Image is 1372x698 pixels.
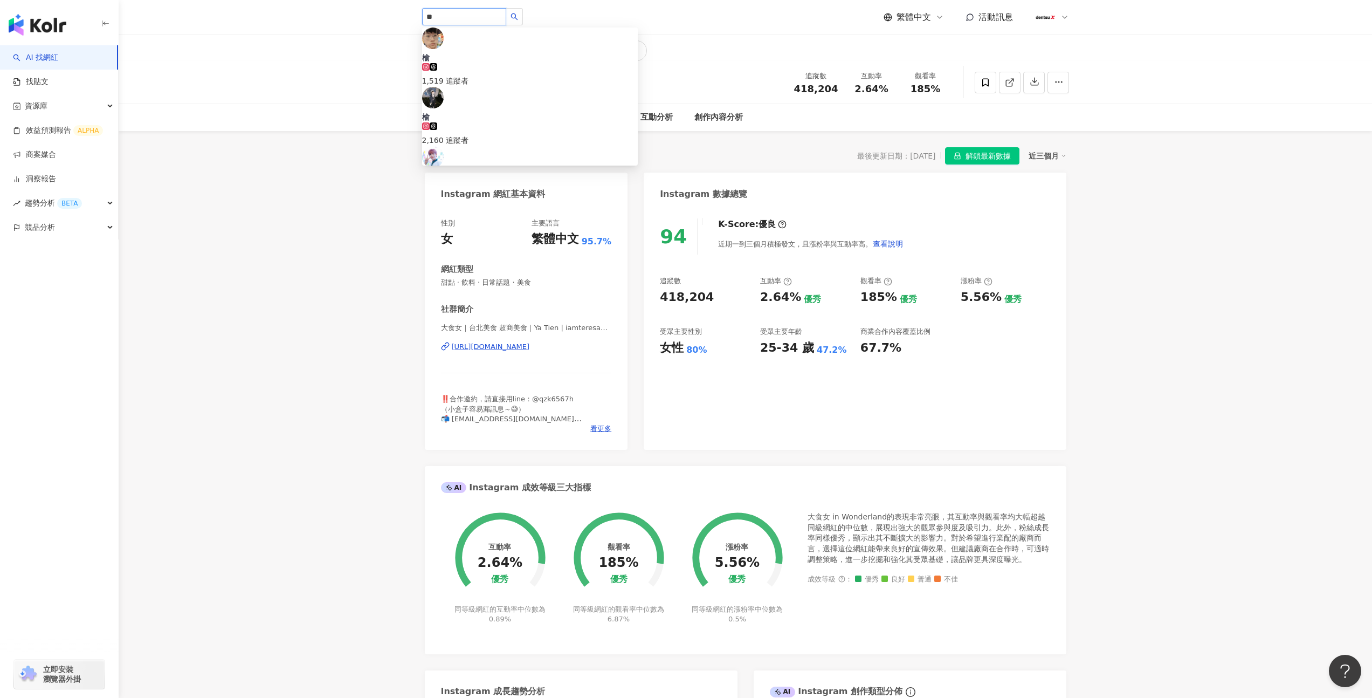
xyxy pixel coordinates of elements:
[13,149,56,160] a: 商案媒合
[441,218,455,228] div: 性別
[441,482,591,494] div: Instagram 成效等級三大指標
[511,13,518,20] span: search
[660,289,714,306] div: 418,204
[13,77,49,87] a: 找貼文
[441,323,612,333] span: 大食女｜台北美食 超商美食｜Ya Tien | iamteresa0424
[441,342,612,352] a: [URL][DOMAIN_NAME]
[966,148,1011,165] span: 解鎖最新數據
[911,84,941,94] span: 185%
[851,71,892,81] div: 互動率
[770,686,902,697] div: Instagram 創作類型分佈
[857,152,935,160] div: 最後更新日期：[DATE]
[13,200,20,207] span: rise
[441,264,473,275] div: 網紅類型
[452,342,530,352] div: [URL][DOMAIN_NAME]
[608,615,630,623] span: 6.87%
[532,231,579,248] div: 繁體中文
[954,152,961,160] span: lock
[25,215,55,239] span: 競品分析
[14,660,105,689] a: chrome extension立即安裝 瀏覽器外掛
[582,236,612,248] span: 95.7%
[760,289,801,306] div: 2.64%
[25,94,47,118] span: 資源庫
[441,304,473,315] div: 社群簡介
[728,574,746,585] div: 優秀
[718,233,904,255] div: 近期一到三個月積極發文，且漲粉率與互動率高。
[1035,7,1056,28] img: 180x180px_JPG.jpg
[905,71,946,81] div: 觀看率
[441,395,582,442] span: ‼️合作邀約，請直接用line：@qzk6567h （小盒子容易漏訊息～😅） 📬 [EMAIL_ADDRESS][DOMAIN_NAME] 🐱我的貓： @cat.[PERSON_NAME] ⚠未...
[728,615,746,623] span: 0.5%
[860,276,892,286] div: 觀看率
[1004,293,1022,305] div: 優秀
[441,278,612,288] span: 甜點 · 飲料 · 日常話題 · 美食
[422,28,444,49] img: KOL Avatar
[422,134,638,146] div: 2,160 追蹤者
[760,276,792,286] div: 互動率
[57,198,82,209] div: BETA
[660,225,687,248] div: 94
[13,125,103,136] a: 效益預測報告ALPHA
[900,293,917,305] div: 優秀
[854,84,888,94] span: 2.64%
[422,75,638,87] div: 1,519 追蹤者
[855,576,879,584] span: 優秀
[453,605,547,624] div: 同等級網紅的互動率中位數為
[441,686,546,697] div: Instagram 成長趨勢分析
[726,543,748,551] div: 漲粉率
[961,289,1002,306] div: 5.56%
[13,174,56,184] a: 洞察報告
[873,239,903,248] span: 查看說明
[718,218,787,230] div: K-Score :
[43,665,81,684] span: 立即安裝 瀏覽器外掛
[489,615,511,623] span: 0.89%
[422,112,638,122] div: 榆
[571,605,666,624] div: 同等級網紅的觀看率中位數為
[759,218,776,230] div: 優良
[760,340,814,357] div: 25-34 歲
[715,556,760,571] div: 5.56%
[1329,655,1361,687] iframe: Help Scout Beacon - Open
[422,146,444,168] img: KOL Avatar
[860,289,897,306] div: 185%
[686,344,707,356] div: 80%
[770,687,796,697] div: AI
[694,111,743,124] div: 創作內容分析
[808,512,1050,565] div: 大食女 in Wonderland的表現非常亮眼，其互動率與觀看率均大幅超越同級網紅的中位數，展現出強大的觀眾參與度及吸引力。此外，粉絲成長率同樣優秀，顯示出其不斷擴大的影響力。對於希望進行業配...
[660,188,747,200] div: Instagram 數據總覽
[1029,149,1066,163] div: 近三個月
[25,191,82,215] span: 趨勢分析
[640,111,673,124] div: 互動分析
[978,12,1013,22] span: 活動訊息
[881,576,905,584] span: 良好
[532,218,560,228] div: 主要語言
[817,344,847,356] div: 47.2%
[794,83,838,94] span: 418,204
[961,276,992,286] div: 漲粉率
[441,231,453,248] div: 女
[610,574,628,585] div: 優秀
[13,52,58,63] a: searchAI 找網紅
[897,11,931,23] span: 繁體中文
[608,543,630,551] div: 觀看率
[945,147,1019,165] button: 解鎖最新數據
[934,576,958,584] span: 不佳
[908,576,932,584] span: 普通
[794,71,838,81] div: 追蹤數
[491,574,508,585] div: 優秀
[860,340,901,357] div: 67.7%
[690,605,784,624] div: 同等級網紅的漲粉率中位數為
[422,52,638,63] div: 榆
[760,327,802,337] div: 受眾主要年齡
[808,576,1050,584] div: 成效等級 ：
[488,543,511,551] div: 互動率
[804,293,821,305] div: 優秀
[872,233,904,255] button: 查看說明
[422,87,444,108] img: KOL Avatar
[860,327,930,337] div: 商業合作內容覆蓋比例
[478,556,522,571] div: 2.64%
[441,188,546,200] div: Instagram 網紅基本資料
[660,327,702,337] div: 受眾主要性別
[598,556,638,571] div: 185%
[590,424,611,434] span: 看更多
